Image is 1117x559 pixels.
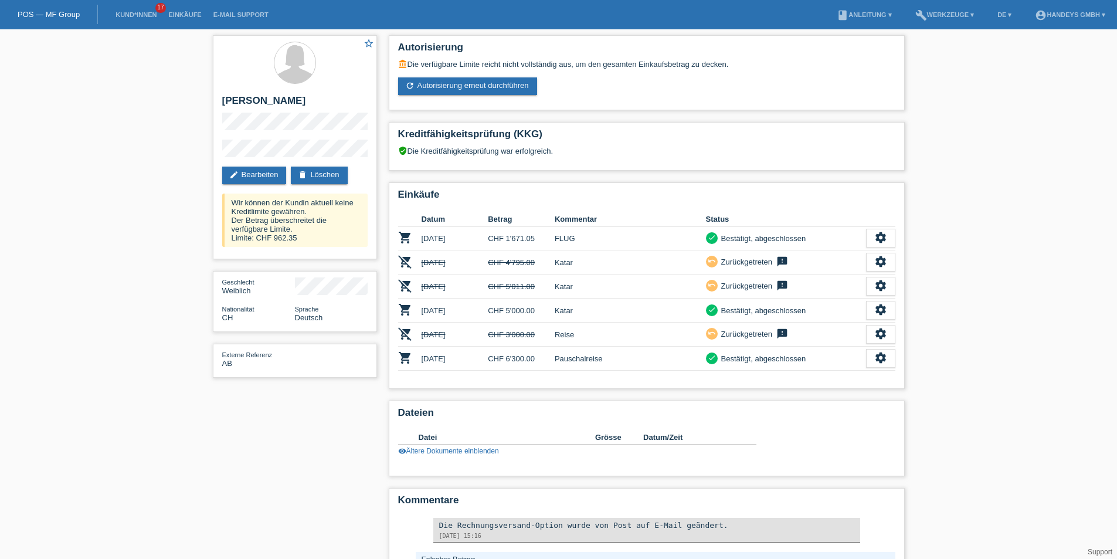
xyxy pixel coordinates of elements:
[555,250,706,275] td: Katar
[398,279,412,293] i: POSP00019445
[708,306,716,314] i: check
[398,128,895,146] h2: Kreditfähigkeitsprüfung (KKG)
[718,256,772,268] div: Zurückgetreten
[398,146,408,155] i: verified_user
[555,226,706,250] td: FLUG
[398,327,412,341] i: POSP00023989
[422,323,488,347] td: [DATE]
[439,521,854,530] div: Die Rechnungsversand-Option wurde von Post auf E-Mail geändert.
[422,226,488,250] td: [DATE]
[555,347,706,371] td: Pauschalreise
[155,3,166,13] span: 17
[439,533,854,539] div: [DATE] 15:16
[488,275,555,299] td: CHF 5'011.00
[405,81,415,90] i: refresh
[555,323,706,347] td: Reise
[874,279,887,292] i: settings
[398,42,895,59] h2: Autorisierung
[422,299,488,323] td: [DATE]
[110,11,162,18] a: Kund*innen
[488,212,555,226] th: Betrag
[1088,548,1112,556] a: Support
[874,303,887,316] i: settings
[837,9,848,21] i: book
[398,303,412,317] i: POSP00019446
[419,431,595,445] th: Datei
[708,281,716,289] i: undo
[222,167,287,184] a: editBearbeiten
[398,447,406,455] i: visibility
[874,327,887,340] i: settings
[718,232,806,245] div: Bestätigt, abgeschlossen
[706,212,866,226] th: Status
[208,11,274,18] a: E-Mail Support
[398,494,895,512] h2: Kommentare
[291,167,347,184] a: deleteLöschen
[555,275,706,299] td: Katar
[422,347,488,371] td: [DATE]
[488,250,555,275] td: CHF 4'795.00
[708,329,716,337] i: undo
[162,11,207,18] a: Einkäufe
[488,226,555,250] td: CHF 1'671.05
[718,328,772,340] div: Zurückgetreten
[364,38,374,49] i: star_border
[775,328,789,340] i: feedback
[422,212,488,226] th: Datum
[488,299,555,323] td: CHF 5'000.00
[595,431,643,445] th: Grösse
[488,323,555,347] td: CHF 3'000.00
[915,9,927,21] i: build
[398,146,895,164] div: Die Kreditfähigkeitsprüfung war erfolgreich.
[222,350,295,368] div: AB
[874,255,887,268] i: settings
[488,347,555,371] td: CHF 6'300.00
[222,279,254,286] span: Geschlecht
[222,277,295,295] div: Weiblich
[398,59,408,69] i: account_balance
[295,313,323,322] span: Deutsch
[775,280,789,292] i: feedback
[1035,9,1047,21] i: account_circle
[708,233,716,242] i: check
[295,306,319,313] span: Sprache
[422,275,488,299] td: [DATE]
[718,304,806,317] div: Bestätigt, abgeschlossen
[422,250,488,275] td: [DATE]
[555,299,706,323] td: Katar
[18,10,80,19] a: POS — MF Group
[222,351,273,358] span: Externe Referenz
[398,189,895,206] h2: Einkäufe
[398,407,895,425] h2: Dateien
[992,11,1017,18] a: DE ▾
[398,231,412,245] i: POSP00015198
[555,212,706,226] th: Kommentar
[718,280,772,292] div: Zurückgetreten
[398,59,895,69] div: Die verfügbare Limite reicht nicht vollständig aus, um den gesamten Einkaufsbetrag zu decken.
[708,257,716,265] i: undo
[874,351,887,364] i: settings
[643,431,739,445] th: Datum/Zeit
[398,447,499,455] a: visibilityÄltere Dokumente einblenden
[909,11,980,18] a: buildWerkzeuge ▾
[398,255,412,269] i: POSP00019444
[708,354,716,362] i: check
[718,353,806,365] div: Bestätigt, abgeschlossen
[222,313,233,322] span: Schweiz
[364,38,374,50] a: star_border
[222,95,368,113] h2: [PERSON_NAME]
[831,11,897,18] a: bookAnleitung ▾
[229,170,239,179] i: edit
[298,170,307,179] i: delete
[398,77,537,95] a: refreshAutorisierung erneut durchführen
[222,306,254,313] span: Nationalität
[222,194,368,247] div: Wir können der Kundin aktuell keine Kreditlimite gewähren. Der Betrag überschreitet die verfügbar...
[398,351,412,365] i: POSP00024346
[1029,11,1111,18] a: account_circleHandeys GmbH ▾
[775,256,789,267] i: feedback
[874,231,887,244] i: settings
